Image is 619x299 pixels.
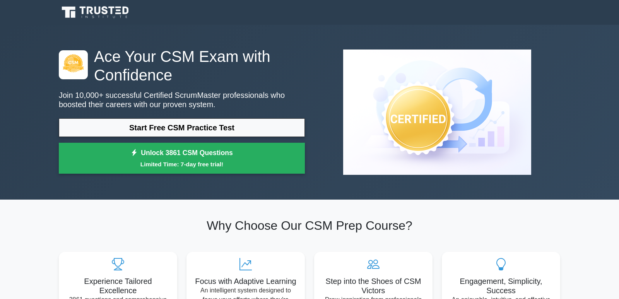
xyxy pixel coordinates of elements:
[68,160,295,169] small: Limited Time: 7-day free trial!
[59,143,305,174] a: Unlock 3861 CSM QuestionsLimited Time: 7-day free trial!
[448,277,554,295] h5: Engagement, Simplicity, Success
[59,47,305,84] h1: Ace Your CSM Exam with Confidence
[59,91,305,109] p: Join 10,000+ successful Certified ScrumMaster professionals who boosted their careers with our pr...
[320,277,426,295] h5: Step into the Shoes of CSM Victors
[59,118,305,137] a: Start Free CSM Practice Test
[337,43,537,181] img: Certified ScrumMaster Preview
[59,218,560,233] h2: Why Choose Our CSM Prep Course?
[65,277,171,295] h5: Experience Tailored Excellence
[193,277,299,286] h5: Focus with Adaptive Learning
